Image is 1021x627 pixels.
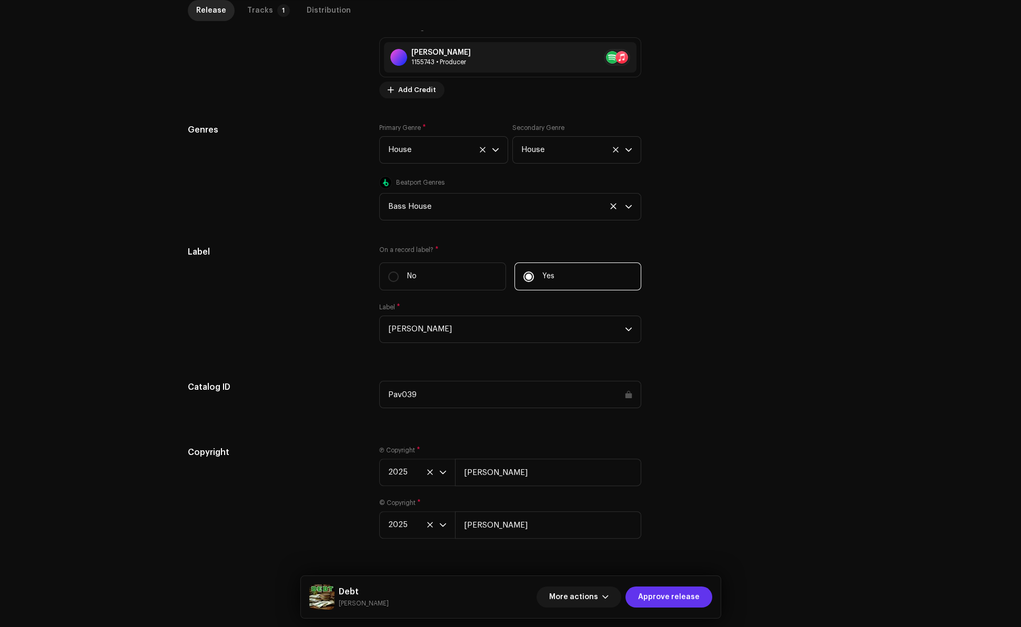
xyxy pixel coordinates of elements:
[625,586,712,608] button: Approve release
[339,585,389,598] h5: Debt
[188,381,363,393] h5: Catalog ID
[537,586,621,608] button: More actions
[398,79,436,100] span: Add Credit
[188,124,363,136] h5: Genres
[411,48,471,57] div: [PERSON_NAME]
[379,82,444,98] button: Add Credit
[542,271,554,282] p: Yes
[388,512,439,538] span: 2025
[188,246,363,258] h5: Label
[388,137,492,163] span: House
[439,459,447,486] div: dropdown trigger
[379,246,641,254] label: On a record label?
[625,316,632,342] div: dropdown trigger
[521,137,625,163] span: House
[379,499,421,507] label: © Copyright
[188,446,363,459] h5: Copyright
[638,586,700,608] span: Approve release
[407,271,417,282] p: No
[625,137,632,163] div: dropdown trigger
[455,459,641,486] input: e.g. Label LLC
[379,446,420,454] label: Ⓟ Copyright
[379,381,641,408] input: —
[388,194,625,220] div: Bass House
[439,512,447,538] div: dropdown trigger
[455,511,641,539] input: e.g. Publisher LLC
[379,303,400,311] label: Label
[492,137,499,163] div: dropdown trigger
[396,177,444,188] small: Beatport Genres
[388,459,439,486] span: 2025
[512,124,564,132] label: Secondary Genre
[549,586,598,608] span: More actions
[379,124,426,132] label: Primary Genre
[388,316,625,342] span: Pavlitsky
[309,584,335,610] img: dc4c088a-8301-46d0-a04e-c50f80ef2de1
[411,58,471,66] div: Producer
[339,598,389,609] small: Debt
